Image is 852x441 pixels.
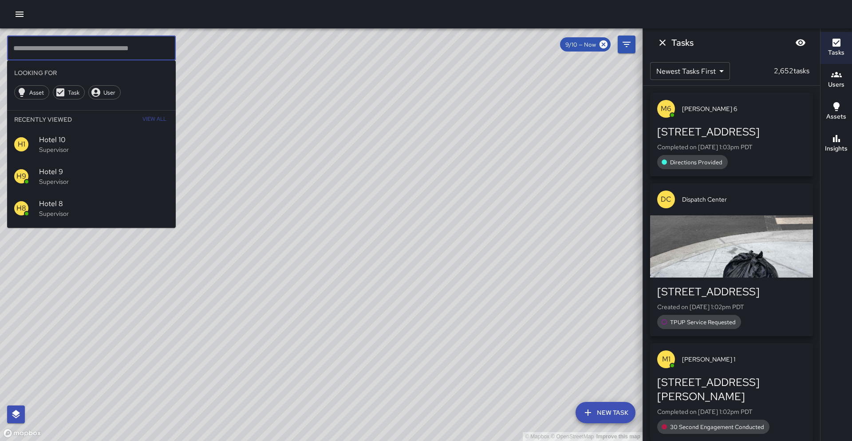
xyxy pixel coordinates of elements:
[662,354,671,365] p: M1
[88,85,121,99] div: User
[576,402,635,423] button: New Task
[560,41,601,48] span: 9/10 — Now
[657,143,806,151] p: Completed on [DATE] 1:03pm PDT
[39,145,169,154] p: Supervisor
[820,64,852,96] button: Users
[665,318,741,326] span: TPUP Service Requested
[7,64,176,82] li: Looking For
[828,48,844,58] h6: Tasks
[7,160,176,192] div: H9Hotel 9Supervisor
[826,112,846,122] h6: Assets
[657,302,806,311] p: Created on [DATE] 1:02pm PDT
[657,407,806,416] p: Completed on [DATE] 1:02pm PDT
[618,36,635,53] button: Filters
[14,85,49,99] div: Asset
[828,80,844,90] h6: Users
[7,192,176,224] div: H8Hotel 8Supervisor
[39,209,169,218] p: Supervisor
[7,111,176,128] li: Recently Viewed
[661,103,671,114] p: M6
[39,199,169,209] span: Hotel 8
[650,183,813,336] button: DCDispatch Center[STREET_ADDRESS]Created on [DATE] 1:02pm PDTTPUP Service Requested
[142,112,166,127] span: View All
[16,203,26,214] p: H8
[657,285,806,299] div: [STREET_ADDRESS]
[560,37,611,52] div: 9/10 — Now
[24,89,49,96] span: Asset
[654,34,671,52] button: Dismiss
[140,111,169,128] button: View All
[650,343,813,441] button: M1[PERSON_NAME] 1[STREET_ADDRESS][PERSON_NAME]Completed on [DATE] 1:02pm PDT30 Second Engagement ...
[39,167,169,177] span: Hotel 9
[665,159,728,166] span: Directions Provided
[820,128,852,160] button: Insights
[661,194,671,205] p: DC
[39,135,169,145] span: Hotel 10
[825,144,848,154] h6: Insights
[792,34,809,52] button: Blur
[53,85,85,99] div: Task
[657,125,806,139] div: [STREET_ADDRESS]
[770,66,813,76] p: 2,652 tasks
[682,104,806,113] span: [PERSON_NAME] 6
[682,355,806,364] span: [PERSON_NAME] 1
[820,96,852,128] button: Assets
[16,171,26,182] p: H9
[18,139,25,150] p: H1
[820,32,852,64] button: Tasks
[39,177,169,186] p: Supervisor
[665,423,769,431] span: 30 Second Engagement Conducted
[650,93,813,176] button: M6[PERSON_NAME] 6[STREET_ADDRESS]Completed on [DATE] 1:03pm PDTDirections Provided
[99,89,120,96] span: User
[7,128,176,160] div: H1Hotel 10Supervisor
[671,36,694,50] h6: Tasks
[63,89,84,96] span: Task
[650,62,730,80] div: Newest Tasks First
[682,195,806,204] span: Dispatch Center
[657,375,806,404] div: [STREET_ADDRESS][PERSON_NAME]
